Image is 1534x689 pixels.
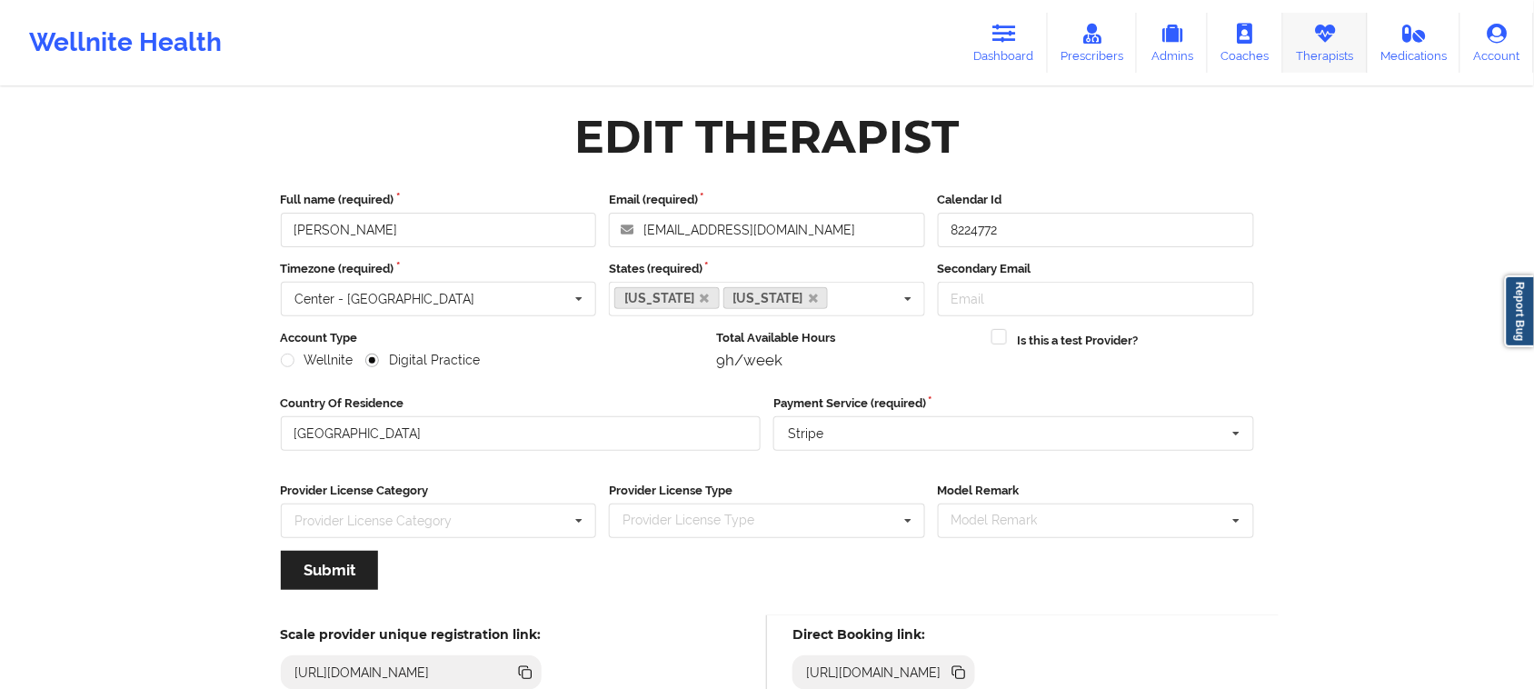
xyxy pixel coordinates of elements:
label: Email (required) [609,191,925,209]
input: Full name [281,213,597,247]
a: [US_STATE] [723,287,829,309]
a: Report Bug [1505,275,1534,347]
h5: Direct Booking link: [792,626,975,643]
label: States (required) [609,260,925,278]
label: Is this a test Provider? [1018,332,1139,350]
a: Dashboard [961,13,1048,73]
div: Center - [GEOGRAPHIC_DATA] [295,293,475,305]
label: Timezone (required) [281,260,597,278]
a: Admins [1137,13,1208,73]
div: Edit Therapist [575,108,960,165]
a: Prescribers [1048,13,1138,73]
div: 9h/week [716,351,979,369]
button: Submit [281,551,378,590]
label: Country Of Residence [281,394,762,413]
a: Therapists [1283,13,1368,73]
label: Wellnite [281,353,354,368]
label: Account Type [281,329,704,347]
div: Provider License Category [295,514,453,527]
h5: Scale provider unique registration link: [281,626,542,643]
a: Account [1460,13,1534,73]
div: [URL][DOMAIN_NAME] [287,664,437,682]
div: Stripe [788,427,823,440]
input: Email address [609,213,925,247]
label: Full name (required) [281,191,597,209]
label: Payment Service (required) [773,394,1254,413]
div: Provider License Type [618,510,781,531]
div: Model Remark [947,510,1064,531]
label: Total Available Hours [716,329,979,347]
input: Email [938,282,1254,316]
label: Digital Practice [365,353,480,368]
a: Coaches [1208,13,1283,73]
label: Provider License Type [609,482,925,500]
input: Calendar Id [938,213,1254,247]
a: Medications [1368,13,1461,73]
div: [URL][DOMAIN_NAME] [799,664,949,682]
a: [US_STATE] [614,287,720,309]
label: Provider License Category [281,482,597,500]
label: Secondary Email [938,260,1254,278]
label: Model Remark [938,482,1254,500]
label: Calendar Id [938,191,1254,209]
